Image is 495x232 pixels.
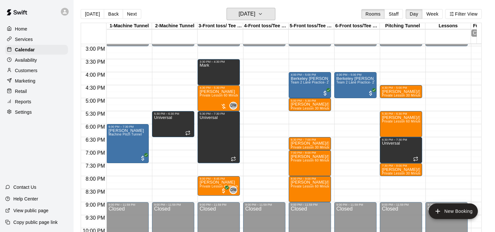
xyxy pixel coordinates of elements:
div: Retail [5,86,68,96]
button: [DATE] [81,9,104,19]
p: Retail [15,88,27,95]
div: 2-Machine Tunnel [152,23,198,29]
div: 6:30 PM – 7:00 PM [291,138,329,141]
div: 5:30 PM – 6:30 PM [154,112,192,115]
div: 7:00 PM – 8:00 PM [291,151,329,154]
span: Private Lesson 30 Minutes-Hitting/Catching [291,107,358,110]
p: Reports [15,98,31,105]
div: 9:00 PM – 11:59 PM [154,203,192,206]
span: 8:00 PM [84,176,107,182]
span: Recurring event [231,156,236,161]
span: 5:00 PM [84,98,107,104]
a: Availability [5,55,68,65]
span: Private Lesson 60 Minutes- Hitting/Catching [291,159,359,162]
a: Home [5,24,68,34]
div: 5:30 PM – 6:30 PM [382,112,420,115]
span: Recurring event [413,156,418,161]
p: Home [15,26,27,32]
div: 4:30 PM – 5:00 PM: Adams/Adam [380,85,422,98]
div: 5:30 PM – 7:30 PM [199,112,238,115]
a: Services [5,34,68,44]
div: 5-Front toss/Tee Tunnel [289,23,334,29]
h6: [DATE] [239,9,255,19]
p: Marketing [15,78,35,84]
span: Private Lesson 30 Minutes-Pitching (Baseball Only) [382,172,461,175]
div: 6:30 PM – 7:30 PM [382,138,420,141]
div: 8:00 PM – 9:00 PM [291,177,329,180]
button: add [429,203,478,219]
div: 8:00 PM – 8:45 PM: Private Lesson 45 Minutes- Hitting/Catching [198,176,240,196]
div: 5:30 PM – 6:30 PM: Universal [152,111,194,137]
div: 3-Front toss/ Tee Tunnel [198,23,243,29]
span: 6:00 PM [84,124,107,130]
button: Day [406,9,422,19]
span: 4:00 PM [84,72,107,78]
p: Settings [15,109,32,115]
div: Dylan Mehl [229,102,237,110]
button: Rooms [361,9,385,19]
p: Copy public page link [13,219,58,226]
div: 4:00 PM – 5:00 PM: Berkeley Oelhafen [289,72,331,98]
button: Staff [384,9,403,19]
div: Dylan Mehl [229,186,237,194]
p: Services [15,36,33,43]
div: Pitching Tunnel [380,23,425,29]
span: All customers have paid [322,90,328,97]
p: Help Center [13,196,38,202]
div: 4:30 PM – 5:00 PM [382,86,420,89]
div: 4:00 PM – 5:00 PM [291,73,329,76]
span: Machine Pitch Tunnel [108,133,142,136]
span: Private Lesson 60 Minutes- Pitching (Baseball Only) [382,120,462,123]
div: Reports [5,97,68,107]
span: 3:00 PM [84,46,107,52]
div: 4:00 PM – 5:00 PM [336,73,375,76]
span: 6:30 PM [84,137,107,143]
div: 1-Machine Tunnel [106,23,152,29]
a: Calendar [5,45,68,55]
span: All customers have paid [220,187,227,194]
div: 5:30 PM – 6:30 PM: Adams/Blake/Chase [380,111,422,137]
div: 4:30 PM – 5:30 PM [199,86,238,89]
span: 7:30 PM [84,163,107,169]
span: Team 2 Lane Practice- 2 Coach [PERSON_NAME] [336,81,414,84]
div: 6:00 PM – 7:30 PM: Samara Robinson [106,124,149,163]
span: Private Lesson 45 Minutes- Hitting/Catching [199,185,268,188]
div: 9:00 PM – 11:59 PM [199,203,238,206]
span: 8:30 PM [84,189,107,195]
span: Private Lesson 60 Minutes- Hitting/Catching [291,185,359,188]
div: 4:30 PM – 5:30 PM: Zaniya Calvin [198,85,240,111]
div: 9:00 PM – 11:59 PM [291,203,329,206]
div: Customers [5,66,68,75]
div: 5:00 PM – 5:30 PM [291,99,329,102]
div: 3:30 PM – 4:30 PM: Mark [198,59,240,85]
span: 3:30 PM [84,59,107,65]
p: Availability [15,57,37,63]
button: Week [422,9,443,19]
span: Private Lesson 60 Minutes- Hitting/Catching [199,94,268,97]
span: DM [230,187,237,193]
div: 9:00 PM – 11:59 PM [245,203,283,206]
div: 5:00 PM – 5:30 PM: Adams/Adam [289,98,331,111]
div: 8:00 PM – 9:00 PM: Adams/Tyson [289,176,331,202]
span: All customers have paid [140,155,146,161]
span: Private Lesson 30 Minutes-Pitching (Baseball Only) [382,94,461,97]
span: Recurring event [185,130,190,135]
div: 9:00 PM – 11:59 PM [108,203,147,206]
a: Settings [5,107,68,117]
a: Marketing [5,76,68,86]
div: 9:00 PM – 11:59 PM [336,203,375,206]
button: [DATE] [227,8,275,20]
div: 7:30 PM – 8:00 PM [382,164,420,167]
p: View public page [13,207,48,214]
button: Filter View [445,9,482,19]
span: 9:30 PM [84,215,107,221]
div: 8:00 PM – 8:45 PM [199,177,238,180]
div: 6:00 PM – 7:30 PM [108,125,147,128]
span: 4:30 PM [84,85,107,91]
span: DM [230,102,237,109]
